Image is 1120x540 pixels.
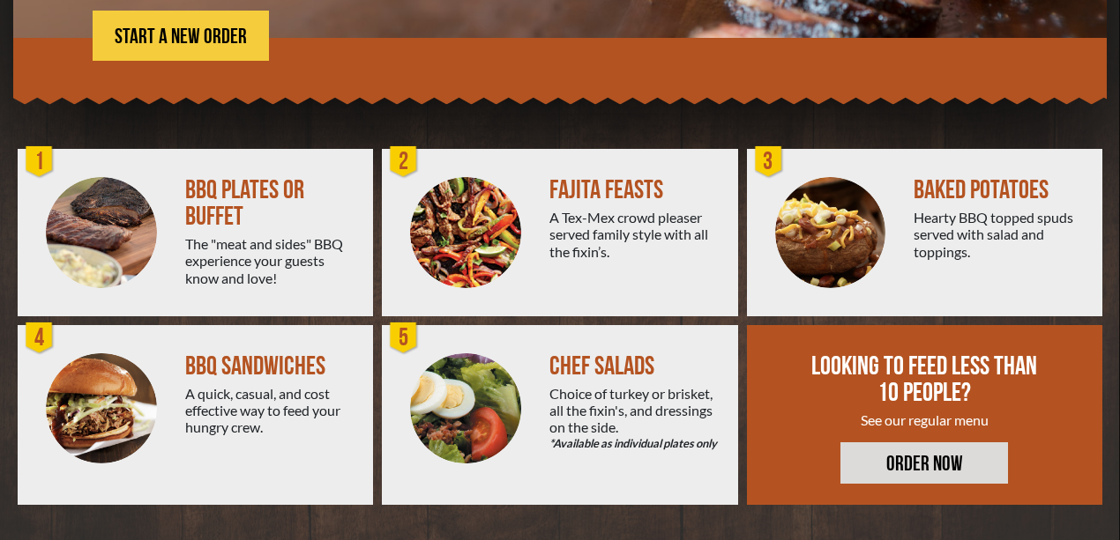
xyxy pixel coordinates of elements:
div: 5 [386,321,422,356]
div: 3 [751,144,787,180]
a: ORDER NOW [840,442,1008,484]
a: START A NEW ORDER [93,11,269,61]
div: See our regular menu [799,411,1050,428]
div: 2 [386,144,422,180]
div: The "meat and sides" BBQ experience your guests know and love! [185,235,360,286]
img: Salad-Circle.png [410,353,521,464]
div: Hearty BBQ topped spuds served with salad and toppings. [914,209,1088,260]
img: PEJ-BBQ-Sandwich.png [46,353,157,464]
div: BAKED POTATOES [914,177,1088,203]
em: *Available as individual plates only [549,435,724,452]
div: 4 [22,321,57,356]
div: A Tex-Mex crowd pleaser served family style with all the fixin’s. [549,209,724,260]
div: FAJITA FEASTS [549,177,724,203]
div: BBQ PLATES OR BUFFET [185,177,360,230]
div: CHEF SALADS [549,353,724,380]
div: Choice of turkey or brisket, all the fixin's, and dressings on the side. [549,385,724,453]
img: PEJ-Fajitas.png [410,177,521,288]
img: PEJ-Baked-Potato.png [775,177,886,288]
img: PEJ-BBQ-Buffet.png [46,177,157,288]
div: A quick, casual, and cost effective way to feed your hungry crew. [185,385,360,436]
span: START A NEW ORDER [115,26,247,48]
div: 1 [22,144,57,180]
div: BBQ SANDWICHES [185,353,360,380]
div: LOOKING TO FEED LESS THAN 10 PEOPLE? [799,353,1050,406]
